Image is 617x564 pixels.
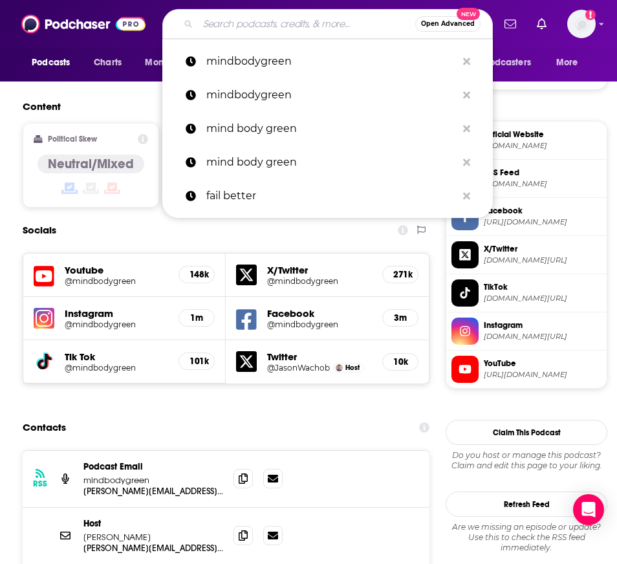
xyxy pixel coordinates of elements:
span: RSS Feed [484,167,601,179]
div: Open Intercom Messenger [573,494,604,525]
span: mindbodygreen.com [484,141,601,151]
h5: 271k [393,269,407,280]
h5: X/Twitter [267,264,371,276]
h4: Neutral/Mixed [48,156,134,172]
p: mind body green [206,112,457,146]
button: open menu [23,50,87,75]
a: fail better [162,179,493,213]
a: @mindbodygreen [267,320,371,329]
h5: @mindbodygreen [65,363,158,373]
a: RSS Feed[DOMAIN_NAME] [451,165,601,192]
span: https://www.youtube.com/@mindbodygreen [484,370,601,380]
span: Logged in as hannah.bishop [567,10,596,38]
a: Show notifications dropdown [499,13,521,35]
span: tiktok.com/@mindbodygreen [484,294,601,303]
span: Facebook [484,205,601,217]
h5: Youtube [65,264,168,276]
span: Open Advanced [421,21,475,27]
p: mindbodygreen [206,78,457,112]
span: instagram.com/mindbodygreen [484,332,601,342]
button: open menu [460,50,550,75]
input: Search podcasts, credits, & more... [198,14,415,34]
button: Show profile menu [567,10,596,38]
span: https://www.facebook.com/mindbodygreen [484,217,601,227]
button: Refresh Feed [446,492,607,517]
a: Facebook[URL][DOMAIN_NAME] [451,203,601,230]
span: Instagram [484,320,601,331]
p: [PERSON_NAME][EMAIL_ADDRESS][PERSON_NAME][DOMAIN_NAME] [83,543,223,554]
h5: 1m [189,312,204,323]
p: Host [83,518,223,529]
h5: Facebook [267,307,371,320]
svg: Add a profile image [585,10,596,20]
p: fail better [206,179,457,213]
a: mind body green [162,112,493,146]
div: Claim and edit this page to your liking. [446,450,607,471]
h5: Twitter [267,351,371,363]
span: feeds.megaphone.fm [484,179,601,189]
p: mindbodygreen [83,475,223,486]
a: @mindbodygreen [65,363,168,373]
h5: Instagram [65,307,168,320]
h2: Political Skew [48,135,97,144]
a: Official Website[DOMAIN_NAME] [451,127,601,154]
p: Podcast Email [83,461,223,472]
p: mindbodygreen [206,45,457,78]
h5: @mindbodygreen [65,320,158,329]
p: mind body green [206,146,457,179]
a: X/Twitter[DOMAIN_NAME][URL] [451,241,601,268]
a: @mindbodygreen [65,320,168,329]
span: Podcasts [32,54,70,72]
h2: Socials [23,218,56,243]
a: mindbodygreen [162,45,493,78]
div: Search podcasts, credits, & more... [162,9,493,39]
h5: @mindbodygreen [65,276,158,286]
span: X/Twitter [484,243,601,255]
p: [PERSON_NAME][EMAIL_ADDRESS][DOMAIN_NAME] [83,486,223,497]
h2: Contacts [23,415,66,440]
span: Do you host or manage this podcast? [446,450,607,461]
span: New [457,8,480,20]
span: Charts [94,54,122,72]
h5: Tik Tok [65,351,168,363]
img: User Profile [567,10,596,38]
button: open menu [136,50,208,75]
a: @mindbodygreen [65,276,168,286]
a: Show notifications dropdown [532,13,552,35]
button: Claim This Podcast [446,420,607,445]
button: Open AdvancedNew [415,16,481,32]
h5: 148k [189,269,204,280]
a: @JasonWachob [267,363,330,373]
img: iconImage [34,308,54,329]
a: @mindbodygreen [267,276,371,286]
h5: @mindbodygreen [267,320,360,329]
h5: 3m [393,312,407,323]
span: For Podcasters [469,54,531,72]
span: Official Website [484,129,601,140]
a: mindbodygreen [162,78,493,112]
img: Podchaser - Follow, Share and Rate Podcasts [21,12,146,36]
span: Host [345,363,360,372]
h3: RSS [33,479,47,489]
p: [PERSON_NAME] [83,532,223,543]
h5: 101k [189,356,204,367]
h5: 10k [393,356,407,367]
div: Are we missing an episode or update? Use this to check the RSS feed immediately. [446,522,607,553]
a: Charts [85,50,129,75]
button: open menu [547,50,594,75]
span: YouTube [484,358,601,369]
a: YouTube[URL][DOMAIN_NAME] [451,356,601,383]
a: TikTok[DOMAIN_NAME][URL] [451,279,601,307]
span: Monitoring [145,54,191,72]
span: More [556,54,578,72]
a: Instagram[DOMAIN_NAME][URL] [451,318,601,345]
h2: Content [23,100,419,113]
img: Jason Wachob [336,364,343,371]
a: mind body green [162,146,493,179]
h5: @mindbodygreen [267,276,360,286]
span: twitter.com/mindbodygreen [484,255,601,265]
span: TikTok [484,281,601,293]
